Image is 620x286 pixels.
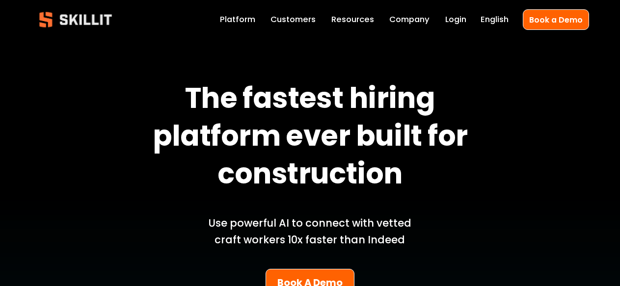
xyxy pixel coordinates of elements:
[31,5,120,34] img: Skillit
[445,13,466,26] a: Login
[153,77,473,201] strong: The fastest hiring platform ever built for construction
[389,13,430,26] a: Company
[331,13,374,26] a: folder dropdown
[220,13,255,26] a: Platform
[523,9,589,29] a: Book a Demo
[270,13,316,26] a: Customers
[331,14,374,26] span: Resources
[481,14,509,26] span: English
[195,215,425,248] p: Use powerful AI to connect with vetted craft workers 10x faster than Indeed
[481,13,509,26] div: language picker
